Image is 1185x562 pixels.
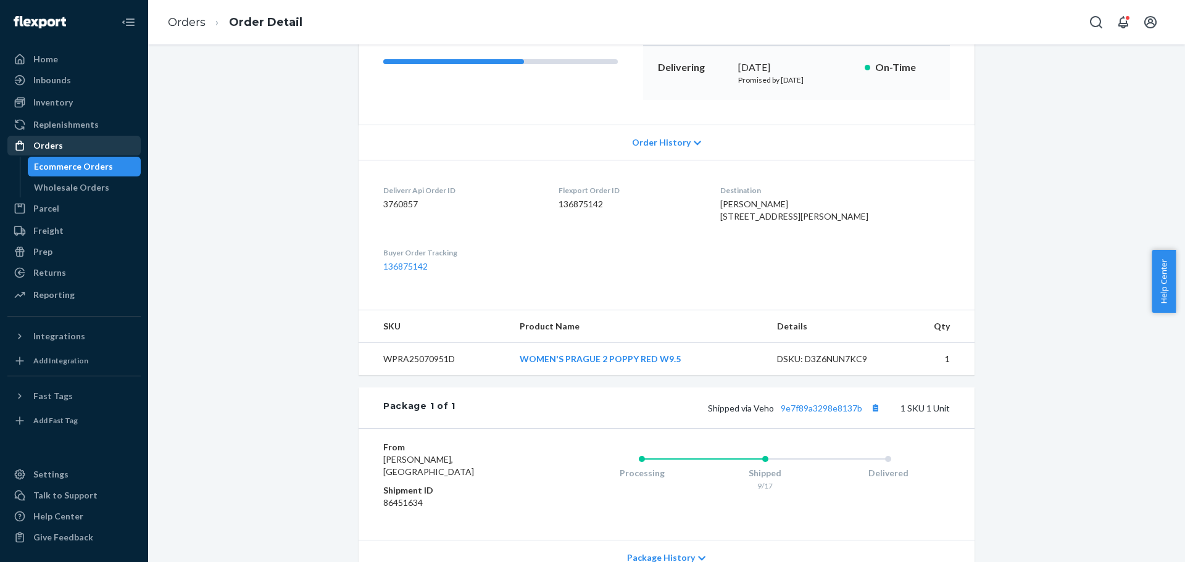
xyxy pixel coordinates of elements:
[7,70,141,90] a: Inbounds
[7,465,141,484] a: Settings
[902,343,975,376] td: 1
[383,247,539,258] dt: Buyer Order Tracking
[7,326,141,346] button: Integrations
[28,157,141,176] a: Ecommerce Orders
[580,467,704,479] div: Processing
[33,415,78,426] div: Add Fast Tag
[359,343,510,376] td: WPRA25070951D
[158,4,312,41] ol: breadcrumbs
[826,467,950,479] div: Delivered
[33,289,75,301] div: Reporting
[383,400,455,416] div: Package 1 of 1
[7,263,141,283] a: Returns
[33,74,71,86] div: Inbounds
[720,199,868,221] span: [PERSON_NAME] [STREET_ADDRESS][PERSON_NAME]
[875,60,935,75] p: On-Time
[34,160,113,173] div: Ecommerce Orders
[520,353,681,364] a: WOMEN'S PRAGUE 2 POPPY RED W9.5
[1111,10,1136,35] button: Open notifications
[738,60,855,75] div: [DATE]
[33,390,73,402] div: Fast Tags
[33,510,83,523] div: Help Center
[510,310,767,343] th: Product Name
[632,136,691,149] span: Order History
[33,202,59,215] div: Parcel
[867,400,883,416] button: Copy tracking number
[455,400,950,416] div: 1 SKU 1 Unit
[7,199,141,218] a: Parcel
[1084,10,1108,35] button: Open Search Box
[7,351,141,371] a: Add Integration
[359,310,510,343] th: SKU
[168,15,206,29] a: Orders
[658,60,728,75] p: Delivering
[781,403,862,413] a: 9e7f89a3298e8137b
[33,267,66,279] div: Returns
[720,185,950,196] dt: Destination
[383,484,531,497] dt: Shipment ID
[767,310,903,343] th: Details
[7,285,141,305] a: Reporting
[33,139,63,152] div: Orders
[33,489,98,502] div: Talk to Support
[229,15,302,29] a: Order Detail
[7,486,141,505] a: Talk to Support
[33,246,52,258] div: Prep
[708,403,883,413] span: Shipped via Veho
[7,527,141,547] button: Give Feedback
[7,115,141,134] a: Replenishments
[704,481,827,491] div: 9/17
[7,136,141,155] a: Orders
[559,198,701,210] dd: 136875142
[34,181,109,194] div: Wholesale Orders
[28,178,141,197] a: Wholesale Orders
[7,49,141,69] a: Home
[33,96,73,109] div: Inventory
[33,355,88,366] div: Add Integration
[7,506,141,526] a: Help Center
[7,386,141,406] button: Fast Tags
[7,93,141,112] a: Inventory
[33,225,64,237] div: Freight
[383,454,474,477] span: [PERSON_NAME], [GEOGRAPHIC_DATA]
[33,531,93,543] div: Give Feedback
[14,16,66,28] img: Flexport logo
[704,467,827,479] div: Shipped
[383,497,531,509] dd: 86451634
[7,221,141,241] a: Freight
[33,330,85,342] div: Integrations
[383,198,539,210] dd: 3760857
[33,468,69,481] div: Settings
[383,441,531,453] dt: From
[1138,10,1163,35] button: Open account menu
[738,75,855,85] p: Promised by [DATE]
[33,118,99,131] div: Replenishments
[383,185,539,196] dt: Deliverr Api Order ID
[33,53,58,65] div: Home
[902,310,975,343] th: Qty
[383,261,428,271] a: 136875142
[777,353,893,365] div: DSKU: D3Z6NUN7KC9
[559,185,701,196] dt: Flexport Order ID
[116,10,141,35] button: Close Navigation
[1152,250,1176,313] button: Help Center
[7,411,141,431] a: Add Fast Tag
[7,242,141,262] a: Prep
